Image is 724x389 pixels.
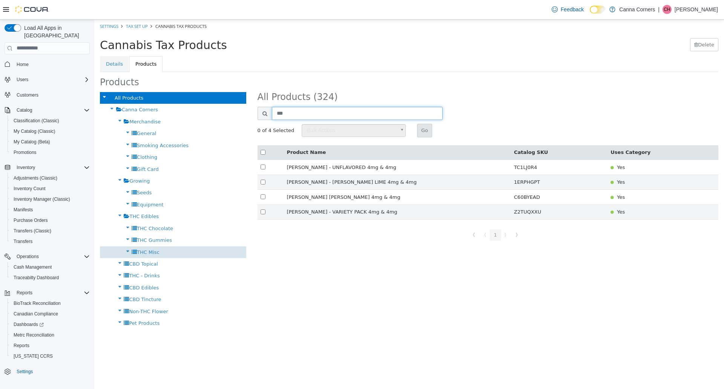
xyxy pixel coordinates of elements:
[513,126,624,140] th: Uses Category
[8,236,93,247] button: Transfers
[14,163,90,172] span: Inventory
[11,216,51,225] a: Purchase Orders
[8,194,93,204] button: Inventory Manager (Classic)
[35,253,65,259] span: THC - Drinks
[11,195,90,204] span: Inventory Manager (Classic)
[17,254,39,260] span: Operations
[513,155,624,170] td: Yes
[14,75,31,84] button: Users
[396,210,407,221] a: 1
[43,135,63,140] span: Clothing
[8,340,93,351] button: Reports
[549,2,587,17] a: Feedback
[11,341,90,350] span: Reports
[14,106,90,115] span: Catalog
[384,210,396,221] a: 〈
[417,185,513,200] td: Z2TUQXXU
[11,184,90,193] span: Inventory Count
[14,311,58,317] span: Canadian Compliance
[8,309,93,319] button: Canadian Compliance
[596,18,624,32] button: Delete
[6,19,133,32] span: Cannabis Tax Products
[8,351,93,361] button: [US_STATE] CCRS
[14,163,38,172] button: Inventory
[35,301,65,306] span: Pet Products
[14,238,32,244] span: Transfers
[35,37,68,52] a: Products
[207,105,311,117] a: Bulk Actions
[2,162,93,173] button: Inventory
[11,226,90,235] span: Transfers (Classic)
[17,165,35,171] span: Inventory
[6,4,24,9] a: Settings
[61,4,112,9] span: Cannabis Tax Products
[14,288,90,297] span: Reports
[14,275,59,281] span: Traceabilty Dashboard
[8,126,93,137] button: My Catalog (Classic)
[11,263,90,272] span: Cash Management
[11,205,90,214] span: Manifests
[189,140,417,155] td: [PERSON_NAME] - UNFLAVORED 4mg & 4mg
[163,72,244,83] span: All Products (324)
[43,123,94,129] span: Smoking Accessories
[35,194,64,200] span: THC Edibles
[11,174,60,183] a: Adjustments (Classic)
[14,60,90,69] span: Home
[14,367,36,376] a: Settings
[14,321,44,327] span: Dashboards
[35,158,55,164] span: Growing
[8,204,93,215] button: Manifests
[14,196,70,202] span: Inventory Manager (Classic)
[11,137,90,146] span: My Catalog (Beta)
[8,137,93,147] button: My Catalog (Beta)
[14,90,90,100] span: Customers
[8,272,93,283] button: Traceabilty Dashboard
[11,184,49,193] a: Inventory Count
[11,320,47,329] a: Dashboards
[14,343,29,349] span: Reports
[8,173,93,183] button: Adjustments (Classic)
[17,77,28,83] span: Users
[14,91,41,100] a: Customers
[11,127,90,136] span: My Catalog (Classic)
[189,155,417,170] td: [PERSON_NAME] - [PERSON_NAME] LIME 4mg & 4mg
[14,252,90,261] span: Operations
[35,99,66,105] span: Merchandise
[323,104,338,118] button: Go
[28,87,64,93] span: Canna Corners
[2,89,93,100] button: Customers
[8,226,93,236] button: Transfers (Classic)
[14,118,59,124] span: Classification (Classic)
[14,60,32,69] a: Home
[8,330,93,340] button: Metrc Reconciliation
[407,210,418,221] a: 〉
[14,149,37,155] span: Promotions
[11,148,90,157] span: Promotions
[8,115,93,126] button: Classification (Classic)
[11,237,90,246] span: Transfers
[11,148,40,157] a: Promotions
[14,207,33,213] span: Manifests
[17,92,38,98] span: Customers
[590,6,606,14] input: Dark Mode
[14,228,51,234] span: Transfers (Classic)
[11,195,73,204] a: Inventory Manager (Classic)
[11,331,90,340] span: Metrc Reconciliation
[163,107,200,115] span: 0 of 4 Selected
[418,210,429,221] a: 》
[15,6,49,13] img: Cova
[2,288,93,298] button: Reports
[14,128,55,134] span: My Catalog (Classic)
[658,5,660,14] p: |
[11,237,35,246] a: Transfers
[561,6,584,13] span: Feedback
[11,116,90,125] span: Classification (Classic)
[8,319,93,330] a: Dashboards
[17,107,32,113] span: Catalog
[14,264,52,270] span: Cash Management
[11,216,90,225] span: Purchase Orders
[675,5,718,14] p: [PERSON_NAME]
[14,75,90,84] span: Users
[11,226,54,235] a: Transfers (Classic)
[11,299,90,308] span: BioTrack Reconciliation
